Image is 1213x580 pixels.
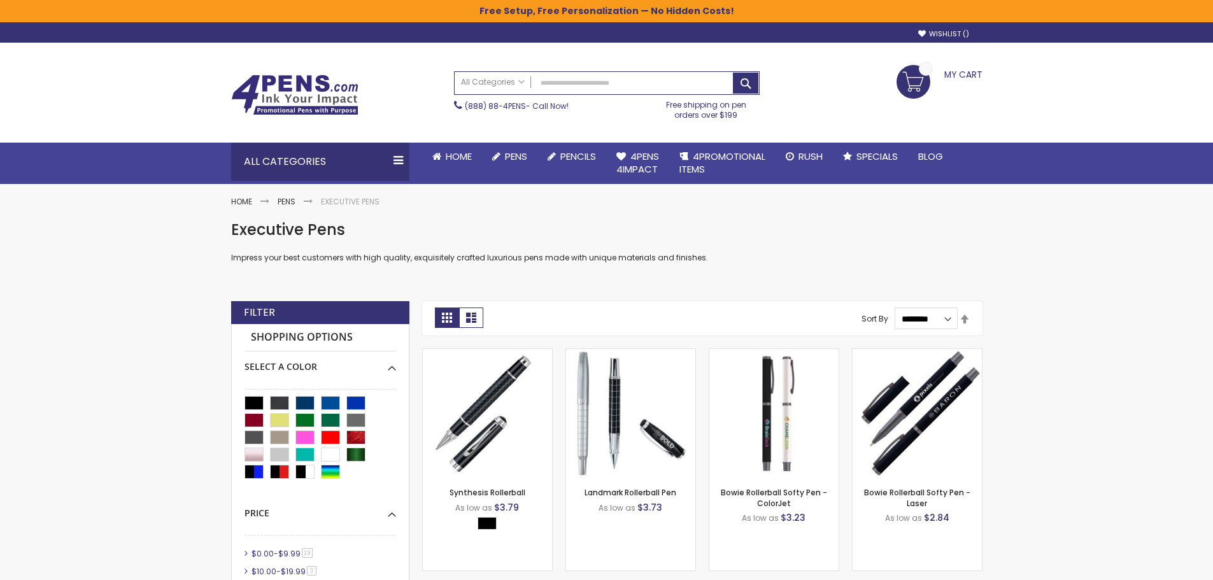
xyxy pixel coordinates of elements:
a: Rush [776,143,833,171]
label: Sort By [862,313,888,324]
h1: Executive Pens [231,220,982,240]
span: Rush [798,150,823,163]
a: (888) 88-4PENS [465,101,526,111]
span: - Call Now! [465,101,569,111]
span: $3.79 [494,501,519,514]
a: Landmark Rollerball Pen [585,487,676,498]
span: Blog [918,150,943,163]
img: Bowie Rollerball Softy Pen - ColorJet [709,349,839,478]
span: $0.00 [252,548,274,559]
img: Bowie Rollerball Softy Pen - Laser [853,349,982,478]
img: Synthesis Rollerball [423,349,552,478]
a: All Categories [455,72,531,93]
span: Home [446,150,472,163]
span: 4Pens 4impact [616,150,659,176]
span: As low as [599,502,635,513]
span: As low as [885,513,922,523]
span: $3.23 [781,511,805,524]
a: Home [231,196,252,207]
span: Pencils [560,150,596,163]
a: Home [422,143,482,171]
img: 4Pens Custom Pens and Promotional Products [231,74,358,115]
div: Select A Color [245,351,396,373]
a: Blog [908,143,953,171]
a: Specials [833,143,908,171]
a: Bowie Rollerball Softy Pen - Laser [853,348,982,359]
a: Pens [278,196,295,207]
strong: Grid [435,308,459,328]
a: 4PROMOTIONALITEMS [669,143,776,184]
a: $0.00-$9.9919 [248,548,317,559]
span: As low as [742,513,779,523]
div: Price [245,498,396,520]
span: As low as [455,502,492,513]
span: 4PROMOTIONAL ITEMS [679,150,765,176]
span: $2.84 [924,511,949,524]
a: 4Pens4impact [606,143,669,184]
div: All Categories [231,143,409,181]
a: Synthesis Rollerball [450,487,525,498]
span: $3.73 [637,501,662,514]
a: Landmark Rollerball Pen [566,348,695,359]
span: Specials [856,150,898,163]
a: Synthesis Rollerball [423,348,552,359]
div: Black [478,517,497,530]
a: Wishlist [918,29,969,39]
a: Bowie Rollerball Softy Pen - ColorJet [709,348,839,359]
strong: Executive Pens [321,196,380,207]
span: $19.99 [281,566,306,577]
div: Free shipping on pen orders over $199 [653,95,760,120]
strong: Shopping Options [245,324,396,351]
p: Impress your best customers with high quality, exquisitely crafted luxurious pens made with uniqu... [231,253,982,263]
strong: Filter [244,306,275,320]
span: $10.00 [252,566,276,577]
a: Pencils [537,143,606,171]
a: Bowie Rollerball Softy Pen - ColorJet [721,487,827,508]
span: 3 [307,566,316,576]
img: Landmark Rollerball Pen [566,349,695,478]
span: All Categories [461,77,525,87]
span: 19 [302,548,313,558]
a: Pens [482,143,537,171]
span: $9.99 [278,548,301,559]
a: Bowie Rollerball Softy Pen - Laser [864,487,970,508]
a: $10.00-$19.993 [248,566,321,577]
span: Pens [505,150,527,163]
